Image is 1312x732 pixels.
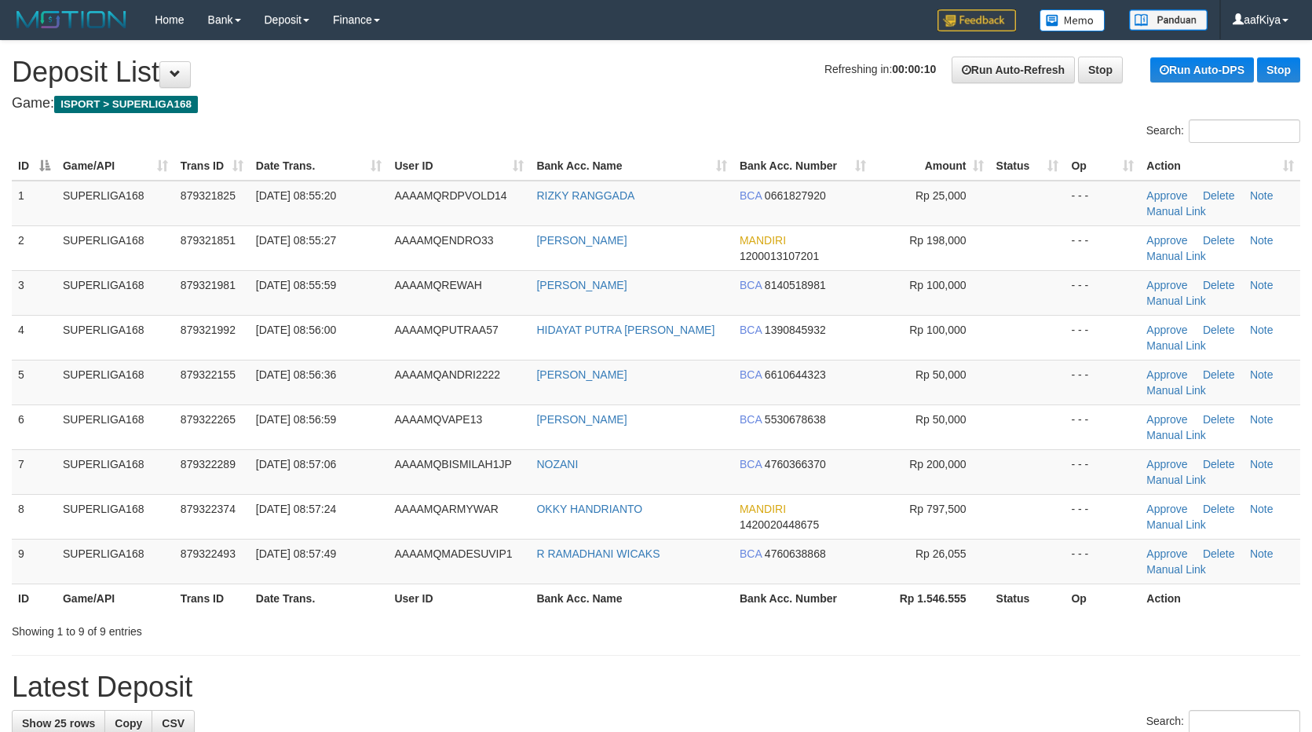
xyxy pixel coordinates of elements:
[740,547,762,560] span: BCA
[990,152,1065,181] th: Status: activate to sort column ascending
[394,279,482,291] span: AAAAMQREWAH
[394,547,512,560] span: AAAAMQMADESUVIP1
[1065,315,1140,360] td: - - -
[181,234,236,247] span: 879321851
[12,360,57,404] td: 5
[536,547,660,560] a: R RAMADHANI WICAKS
[12,152,57,181] th: ID: activate to sort column descending
[388,584,530,613] th: User ID
[1065,404,1140,449] td: - - -
[733,584,872,613] th: Bank Acc. Number
[1129,9,1208,31] img: panduan.png
[1065,494,1140,539] td: - - -
[57,404,174,449] td: SUPERLIGA168
[1146,413,1187,426] a: Approve
[1250,324,1274,336] a: Note
[250,152,389,181] th: Date Trans.: activate to sort column ascending
[181,189,236,202] span: 879321825
[1146,234,1187,247] a: Approve
[1250,413,1274,426] a: Note
[250,584,389,613] th: Date Trans.
[1257,57,1300,82] a: Stop
[181,324,236,336] span: 879321992
[181,413,236,426] span: 879322265
[1146,518,1206,531] a: Manual Link
[909,279,966,291] span: Rp 100,000
[1203,234,1234,247] a: Delete
[1146,250,1206,262] a: Manual Link
[57,539,174,584] td: SUPERLIGA168
[12,494,57,539] td: 8
[394,189,506,202] span: AAAAMQRDPVOLD14
[256,324,336,336] span: [DATE] 08:56:00
[1146,119,1300,143] label: Search:
[915,368,967,381] span: Rp 50,000
[256,503,336,515] span: [DATE] 08:57:24
[740,279,762,291] span: BCA
[1065,225,1140,270] td: - - -
[536,503,642,515] a: OKKY HANDRIANTO
[536,279,627,291] a: [PERSON_NAME]
[909,324,966,336] span: Rp 100,000
[1065,449,1140,494] td: - - -
[256,413,336,426] span: [DATE] 08:56:59
[394,458,511,470] span: AAAAMQBISMILAH1JP
[740,518,819,531] span: Copy 1420020448675 to clipboard
[872,152,990,181] th: Amount: activate to sort column ascending
[1203,189,1234,202] a: Delete
[990,584,1065,613] th: Status
[12,8,131,31] img: MOTION_logo.png
[1203,413,1234,426] a: Delete
[937,9,1016,31] img: Feedback.jpg
[394,234,493,247] span: AAAAMQENDRO33
[1146,384,1206,397] a: Manual Link
[12,96,1300,112] h4: Game:
[256,368,336,381] span: [DATE] 08:56:36
[57,315,174,360] td: SUPERLIGA168
[1140,584,1300,613] th: Action
[256,234,336,247] span: [DATE] 08:55:27
[740,250,819,262] span: Copy 1200013107201 to clipboard
[1146,189,1187,202] a: Approve
[12,270,57,315] td: 3
[181,368,236,381] span: 879322155
[57,449,174,494] td: SUPERLIGA168
[1078,57,1123,83] a: Stop
[765,368,826,381] span: Copy 6610644323 to clipboard
[174,152,250,181] th: Trans ID: activate to sort column ascending
[536,189,634,202] a: RIZKY RANGGADA
[1203,279,1234,291] a: Delete
[1203,368,1234,381] a: Delete
[733,152,872,181] th: Bank Acc. Number: activate to sort column ascending
[915,547,967,560] span: Rp 26,055
[1146,547,1187,560] a: Approve
[952,57,1075,83] a: Run Auto-Refresh
[765,413,826,426] span: Copy 5530678638 to clipboard
[740,234,786,247] span: MANDIRI
[872,584,990,613] th: Rp 1.546.555
[57,152,174,181] th: Game/API: activate to sort column ascending
[1146,503,1187,515] a: Approve
[1146,458,1187,470] a: Approve
[388,152,530,181] th: User ID: activate to sort column ascending
[256,458,336,470] span: [DATE] 08:57:06
[530,584,733,613] th: Bank Acc. Name
[915,413,967,426] span: Rp 50,000
[57,181,174,226] td: SUPERLIGA168
[12,57,1300,88] h1: Deposit List
[909,234,966,247] span: Rp 198,000
[12,404,57,449] td: 6
[1150,57,1254,82] a: Run Auto-DPS
[1065,584,1140,613] th: Op
[54,96,198,113] span: ISPORT > SUPERLIGA168
[12,449,57,494] td: 7
[765,189,826,202] span: Copy 0661827920 to clipboard
[530,152,733,181] th: Bank Acc. Name: activate to sort column ascending
[57,360,174,404] td: SUPERLIGA168
[1065,360,1140,404] td: - - -
[1250,234,1274,247] a: Note
[740,189,762,202] span: BCA
[1203,503,1234,515] a: Delete
[181,547,236,560] span: 879322493
[115,717,142,730] span: Copy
